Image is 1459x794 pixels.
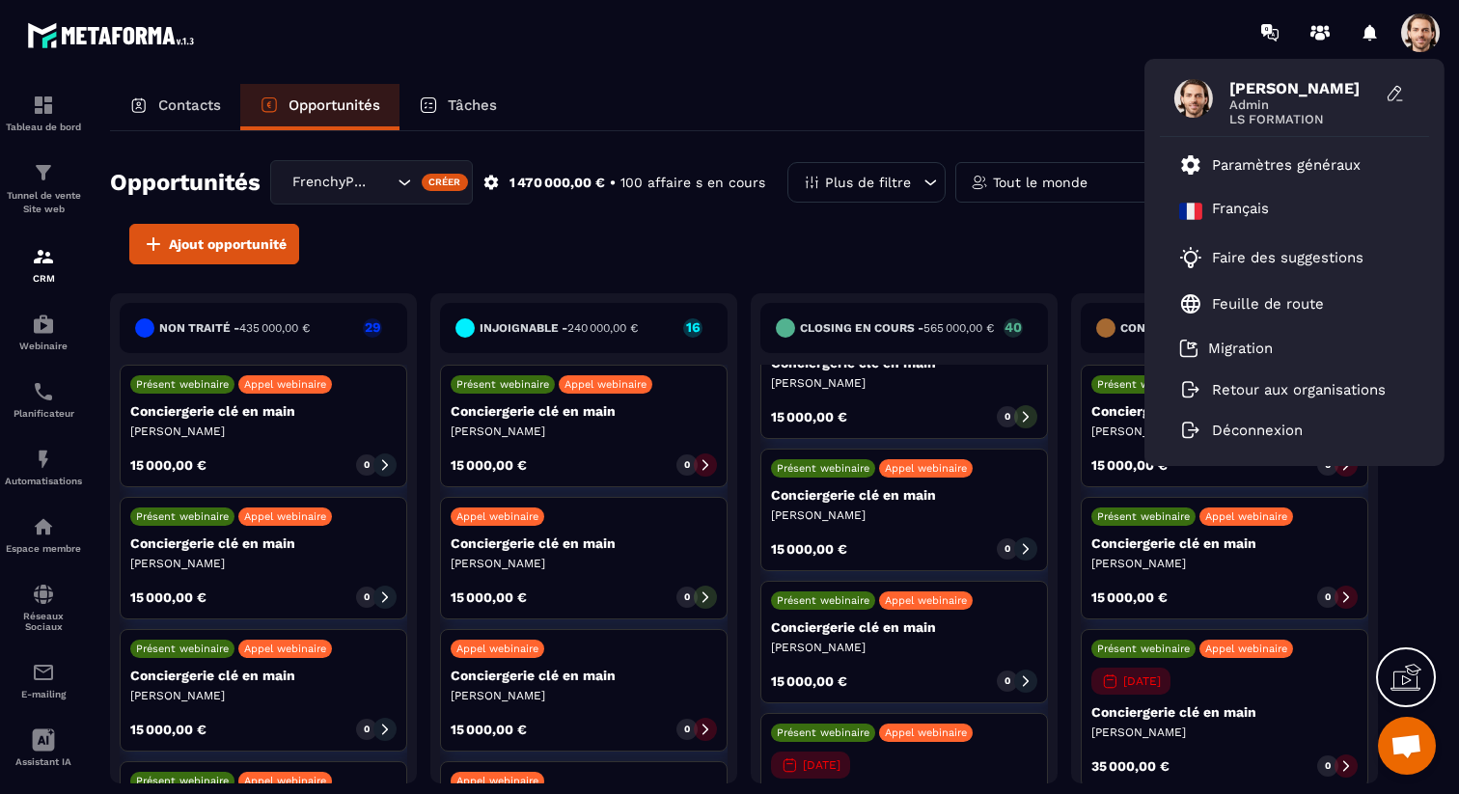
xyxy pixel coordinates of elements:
[1005,542,1010,556] p: 0
[244,643,326,655] p: Appel webinaire
[110,163,261,202] h2: Opportunités
[771,375,1037,391] p: [PERSON_NAME]
[5,689,82,699] p: E-mailing
[456,378,549,391] p: Présent webinaire
[1325,759,1331,773] p: 0
[885,726,967,739] p: Appel webinaire
[800,321,994,335] h6: Closing en cours -
[5,476,82,486] p: Automatisations
[5,714,82,781] a: Assistant IA
[509,174,605,192] p: 1 470 000,00 €
[885,594,967,607] p: Appel webinaire
[1179,339,1273,358] a: Migration
[451,403,717,419] p: Conciergerie clé en main
[32,94,55,117] img: formation
[1212,200,1269,223] p: Français
[136,510,229,523] p: Présent webinaire
[610,174,616,192] p: •
[684,458,690,472] p: 0
[288,172,373,193] span: FrenchyPartners
[1212,381,1386,398] p: Retour aux organisations
[5,231,82,298] a: formationformationCRM
[1229,79,1374,97] span: [PERSON_NAME]
[451,458,527,472] p: 15 000,00 €
[1091,424,1358,439] p: [PERSON_NAME]
[1091,704,1358,720] p: Conciergerie clé en main
[5,611,82,632] p: Réseaux Sociaux
[5,298,82,366] a: automationsautomationsWebinaire
[480,321,638,335] h6: injoignable -
[5,147,82,231] a: formationformationTunnel de vente Site web
[32,161,55,184] img: formation
[399,84,516,130] a: Tâches
[1091,590,1168,604] p: 15 000,00 €
[1229,112,1374,126] span: LS FORMATION
[777,462,869,475] p: Présent webinaire
[771,542,847,556] p: 15 000,00 €
[923,321,994,335] span: 565 000,00 €
[130,403,397,419] p: Conciergerie clé en main
[32,313,55,336] img: automations
[1091,535,1358,551] p: Conciergerie clé en main
[130,590,206,604] p: 15 000,00 €
[1091,458,1168,472] p: 15 000,00 €
[448,96,497,114] p: Tâches
[422,174,469,191] div: Créer
[270,160,473,205] div: Search for option
[1123,674,1161,688] p: [DATE]
[456,775,538,787] p: Appel webinaire
[5,433,82,501] a: automationsautomationsAutomatisations
[567,321,638,335] span: 240 000,00 €
[32,583,55,606] img: social-network
[1120,321,1298,335] h6: Contrat envoyé -
[620,174,765,192] p: 100 affaire s en cours
[5,79,82,147] a: formationformationTableau de bord
[5,501,82,568] a: automationsautomationsEspace membre
[771,410,847,424] p: 15 000,00 €
[771,487,1037,503] p: Conciergerie clé en main
[451,556,717,571] p: [PERSON_NAME]
[1212,249,1363,266] p: Faire des suggestions
[456,643,538,655] p: Appel webinaire
[1205,643,1287,655] p: Appel webinaire
[27,17,201,53] img: logo
[244,775,326,787] p: Appel webinaire
[1091,403,1358,419] p: Conciergerie clé en main
[364,723,370,736] p: 0
[159,321,310,335] h6: Non traité -
[130,688,397,703] p: [PERSON_NAME]
[5,646,82,714] a: emailemailE-mailing
[451,723,527,736] p: 15 000,00 €
[825,176,911,189] p: Plus de filtre
[364,590,370,604] p: 0
[244,378,326,391] p: Appel webinaire
[1097,378,1190,391] p: Présent webinaire
[129,224,299,264] button: Ajout opportunité
[5,122,82,132] p: Tableau de bord
[130,458,206,472] p: 15 000,00 €
[5,273,82,284] p: CRM
[1091,556,1358,571] p: [PERSON_NAME]
[777,726,869,739] p: Présent webinaire
[5,408,82,419] p: Planificateur
[1208,340,1273,357] p: Migration
[684,723,690,736] p: 0
[32,661,55,684] img: email
[451,535,717,551] p: Conciergerie clé en main
[683,320,702,334] p: 16
[32,515,55,538] img: automations
[456,510,538,523] p: Appel webinaire
[803,758,840,772] p: [DATE]
[451,668,717,683] p: Conciergerie clé en main
[771,640,1037,655] p: [PERSON_NAME]
[1091,725,1358,740] p: [PERSON_NAME]
[1378,717,1436,775] div: Ouvrir le chat
[130,723,206,736] p: 15 000,00 €
[777,594,869,607] p: Présent webinaire
[32,380,55,403] img: scheduler
[684,590,690,604] p: 0
[564,378,647,391] p: Appel webinaire
[1179,381,1386,398] a: Retour aux organisations
[993,176,1087,189] p: Tout le monde
[158,96,221,114] p: Contacts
